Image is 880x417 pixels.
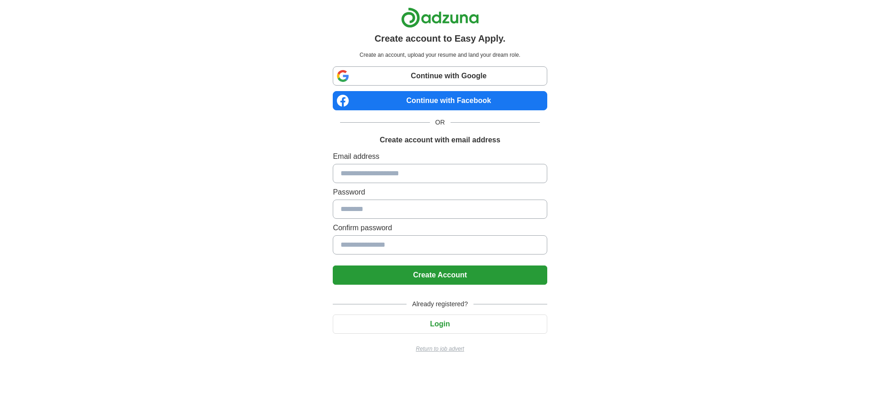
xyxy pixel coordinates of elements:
a: Continue with Facebook [333,91,547,110]
button: Login [333,314,547,334]
a: Return to job advert [333,345,547,353]
a: Continue with Google [333,66,547,86]
label: Confirm password [333,222,547,233]
p: Create an account, upload your resume and land your dream role. [335,51,545,59]
label: Password [333,187,547,198]
a: Login [333,320,547,328]
button: Create Account [333,265,547,285]
span: Already registered? [407,299,473,309]
label: Email address [333,151,547,162]
h1: Create account with email address [379,135,500,146]
img: Adzuna logo [401,7,479,28]
span: OR [430,118,451,127]
h1: Create account to Easy Apply. [374,32,506,45]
